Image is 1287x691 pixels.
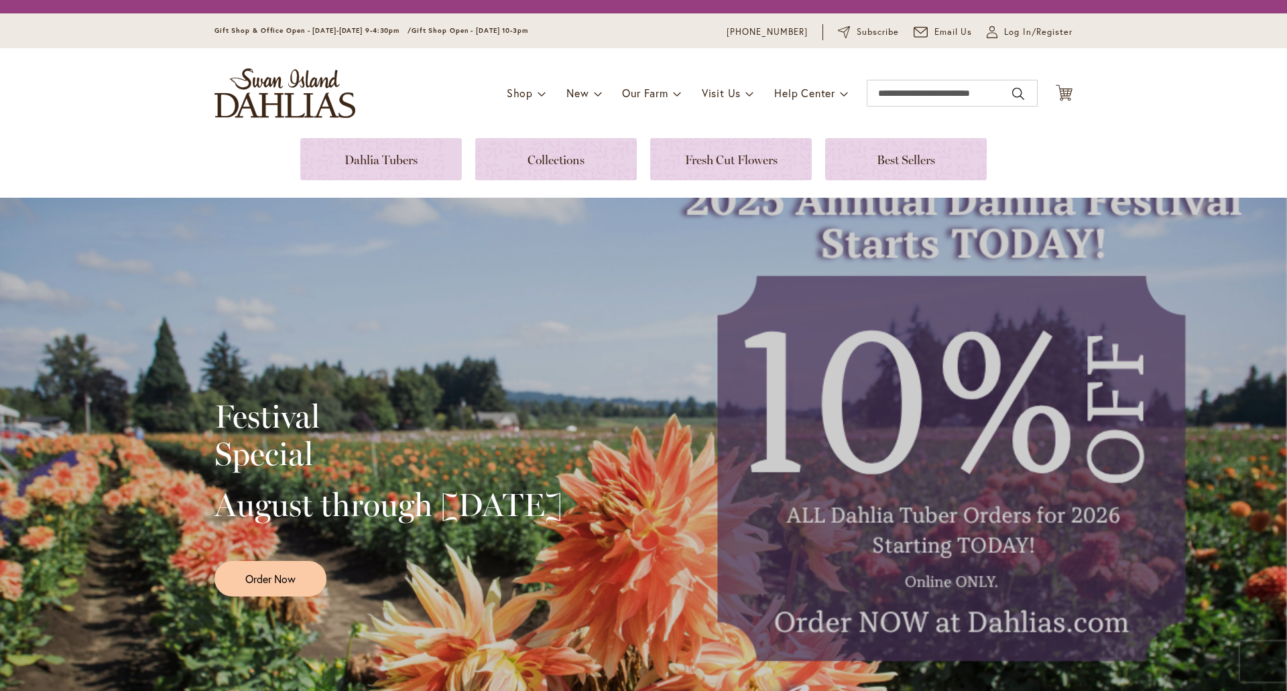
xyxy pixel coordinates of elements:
[245,571,296,586] span: Order Now
[412,26,528,35] span: Gift Shop Open - [DATE] 10-3pm
[507,86,533,100] span: Shop
[987,25,1072,39] a: Log In/Register
[934,25,973,39] span: Email Us
[214,68,355,118] a: store logo
[1004,25,1072,39] span: Log In/Register
[838,25,899,39] a: Subscribe
[702,86,741,100] span: Visit Us
[727,25,808,39] a: [PHONE_NUMBER]
[214,561,326,596] a: Order Now
[214,397,562,473] h2: Festival Special
[774,86,835,100] span: Help Center
[914,25,973,39] a: Email Us
[622,86,668,100] span: Our Farm
[214,486,562,523] h2: August through [DATE]
[566,86,589,100] span: New
[1012,83,1024,105] button: Search
[857,25,899,39] span: Subscribe
[214,26,412,35] span: Gift Shop & Office Open - [DATE]-[DATE] 9-4:30pm /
